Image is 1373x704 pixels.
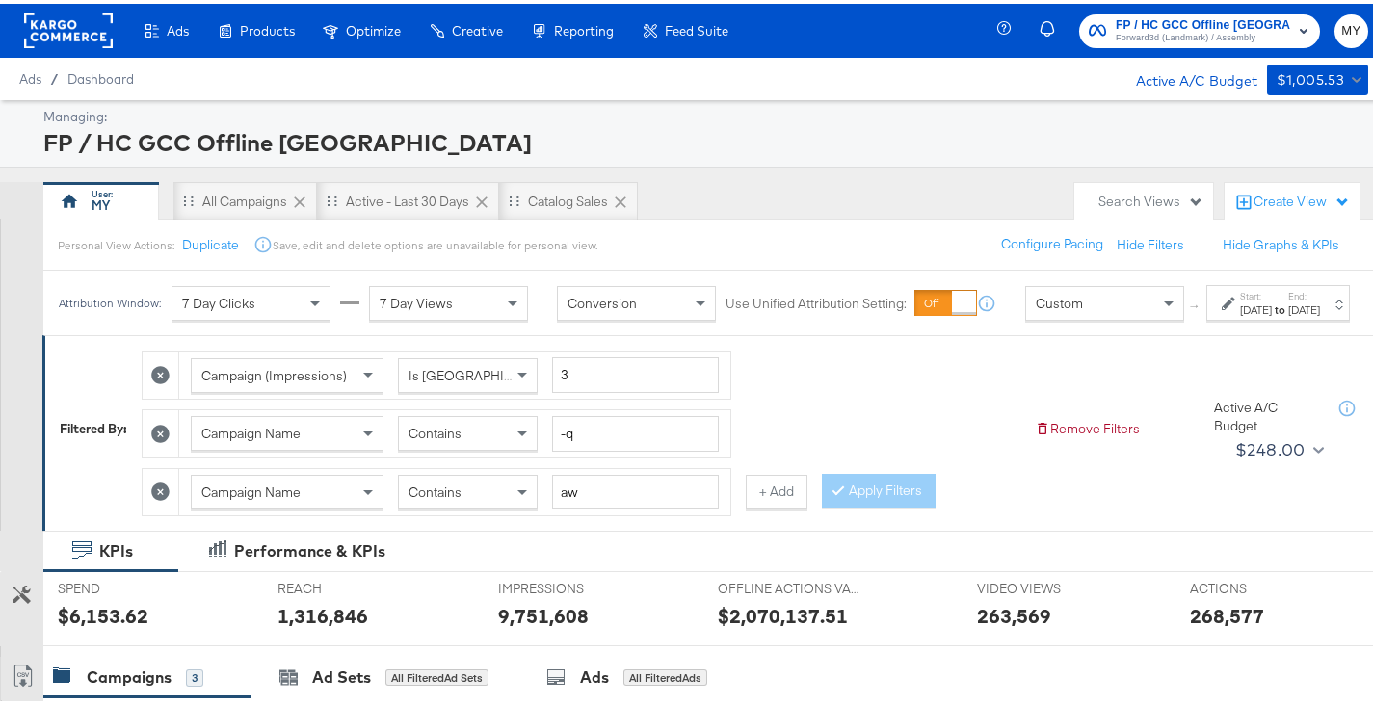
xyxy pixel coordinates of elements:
[1098,189,1203,207] div: Search Views
[234,536,385,559] div: Performance & KPIs
[43,104,1363,122] div: Managing:
[1223,232,1339,250] button: Hide Graphs & KPIs
[1228,430,1328,461] button: $248.00
[1190,598,1264,626] div: 268,577
[41,67,67,83] span: /
[380,291,453,308] span: 7 Day Views
[1240,286,1272,299] label: Start:
[552,353,719,389] input: Enter a number
[99,536,133,559] div: KPIs
[1036,291,1083,308] span: Custom
[1334,11,1368,44] button: MY
[58,576,202,594] span: SPEND
[346,19,401,35] span: Optimize
[385,665,488,683] div: All Filtered Ad Sets
[58,598,148,626] div: $6,153.62
[240,19,295,35] span: Products
[346,189,469,207] div: Active - Last 30 Days
[746,471,807,506] button: + Add
[726,291,907,309] label: Use Unified Attribution Setting:
[277,598,368,626] div: 1,316,846
[202,189,287,207] div: All Campaigns
[87,663,172,685] div: Campaigns
[665,19,728,35] span: Feed Suite
[528,189,608,207] div: Catalog Sales
[409,363,556,380] span: Is [GEOGRAPHIC_DATA]
[509,192,519,202] div: Drag to reorder tab
[1214,395,1320,430] div: Active A/C Budget
[498,598,589,626] div: 9,751,608
[92,193,110,211] div: MY
[1117,232,1184,250] button: Hide Filters
[452,19,503,35] span: Creative
[1342,16,1360,39] span: MY
[312,663,371,685] div: Ad Sets
[182,232,239,250] button: Duplicate
[1116,27,1291,42] span: Forward3d (Landmark) / Assembly
[580,663,609,685] div: Ads
[1079,11,1320,44] button: FP / HC GCC Offline [GEOGRAPHIC_DATA]Forward3d (Landmark) / Assembly
[977,576,1122,594] span: VIDEO VIEWS
[327,192,337,202] div: Drag to reorder tab
[273,234,597,249] div: Save, edit and delete options are unavailable for personal view.
[1116,12,1291,32] span: FP / HC GCC Offline [GEOGRAPHIC_DATA]
[1272,299,1288,313] strong: to
[58,234,174,249] div: Personal View Actions:
[1190,576,1334,594] span: ACTIONS
[977,598,1051,626] div: 263,569
[718,576,862,594] span: OFFLINE ACTIONS VALUE
[277,576,422,594] span: REACH
[988,223,1117,258] button: Configure Pacing
[1116,61,1257,90] div: Active A/C Budget
[186,665,203,683] div: 3
[58,293,162,306] div: Attribution Window:
[1267,61,1368,91] button: $1,005.53
[201,421,301,438] span: Campaign Name
[19,67,41,83] span: Ads
[43,122,1363,155] div: FP / HC GCC Offline [GEOGRAPHIC_DATA]
[182,291,255,308] span: 7 Day Clicks
[409,480,462,497] span: Contains
[568,291,637,308] span: Conversion
[1288,286,1320,299] label: End:
[718,598,848,626] div: $2,070,137.51
[183,192,194,202] div: Drag to reorder tab
[1186,300,1204,306] span: ↑
[67,67,134,83] a: Dashboard
[552,471,719,507] input: Enter a search term
[201,363,347,380] span: Campaign (Impressions)
[1277,65,1345,89] div: $1,005.53
[1035,416,1140,434] button: Remove Filters
[60,416,127,434] div: Filtered By:
[554,19,614,35] span: Reporting
[1288,299,1320,314] div: [DATE]
[1235,431,1306,460] div: $248.00
[201,480,301,497] span: Campaign Name
[498,576,643,594] span: IMPRESSIONS
[1254,189,1350,208] div: Create View
[167,19,189,35] span: Ads
[623,665,707,683] div: All Filtered Ads
[552,412,719,448] input: Enter a search term
[1240,299,1272,314] div: [DATE]
[409,421,462,438] span: Contains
